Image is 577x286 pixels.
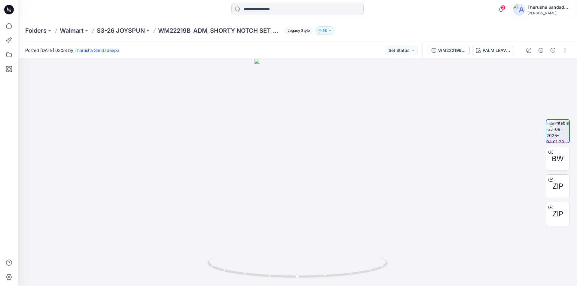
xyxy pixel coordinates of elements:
[536,46,546,55] button: Details
[315,26,334,35] button: 58
[97,26,145,35] a: S3-26 JOYSPUN
[552,153,564,164] span: BW
[25,47,119,53] span: Posted [DATE] 03:58 by
[60,26,84,35] a: Walmart
[25,26,47,35] a: Folders
[472,46,514,55] button: PALM LEAVES V1 CW9 WINTER WHITE 1
[322,27,327,34] p: 58
[552,209,563,219] span: ZIP
[513,4,525,16] img: avatar
[501,5,505,10] span: 3
[483,47,510,54] div: PALM LEAVES V1 CW9 WINTER WHITE 1
[527,4,569,11] div: Tharusha Sandadeepa
[438,47,466,54] div: WM22219B_ADM_SHORTY NOTCH SET_COLORWAY_REV3
[527,11,569,15] div: [PERSON_NAME]
[75,48,119,53] a: Tharusha Sandadeepa
[552,181,563,192] span: ZIP
[546,120,569,143] img: turntable-27-09-2025-04:01:29
[282,26,313,35] button: Legacy Style
[428,46,470,55] button: WM22219B_ADM_SHORTY NOTCH SET_COLORWAY_REV3
[158,26,282,35] p: WM22219B_ADM_SHORTY NOTCH SET_COLORWAY_REV3
[285,27,313,34] span: Legacy Style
